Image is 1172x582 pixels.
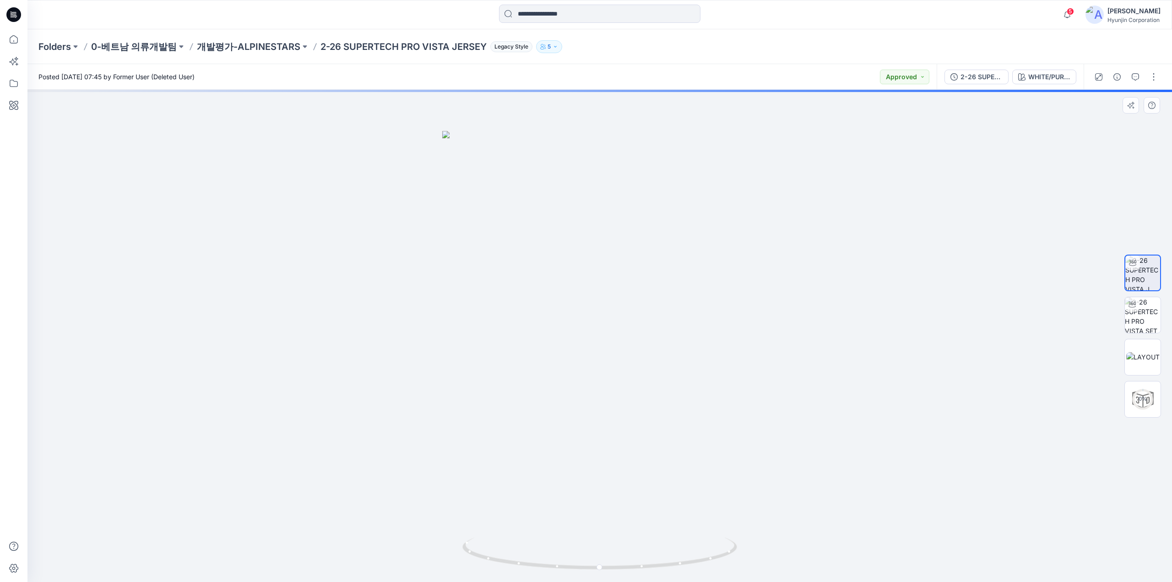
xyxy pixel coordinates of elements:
img: 2-26 SUPERTECH PRO VISTA SET [1125,297,1161,333]
img: 2-26 SUPERTECH PRO VISTA J [1125,256,1160,290]
span: Legacy Style [490,41,532,52]
div: Hyunjin Corporation [1107,16,1161,23]
button: WHITE/PURPLE/BLACK L-32 [1012,70,1076,84]
img: LAYOUT [1126,352,1160,362]
button: Details [1110,70,1124,84]
a: 0-베트남 의류개발팀 [91,40,177,53]
button: 5 [536,40,562,53]
div: 2-26 SUPERTECH PRO VISTA JERSEY [960,72,1003,82]
span: 5 [1067,8,1074,15]
button: 2-26 SUPERTECH PRO VISTA JERSEY [944,70,1009,84]
div: WHITE/PURPLE/BLACK L-32 [1028,72,1070,82]
img: avatar [1085,5,1104,24]
button: Legacy Style [487,40,532,53]
p: 2-26 SUPERTECH PRO VISTA JERSEY [320,40,487,53]
div: 0 % [1132,395,1154,403]
span: Posted [DATE] 07:45 by [38,72,195,82]
a: 개발평가-ALPINESTARS [197,40,300,53]
a: Former User (Deleted User) [113,73,195,81]
a: Folders [38,40,71,53]
div: [PERSON_NAME] [1107,5,1161,16]
p: 5 [548,42,551,52]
